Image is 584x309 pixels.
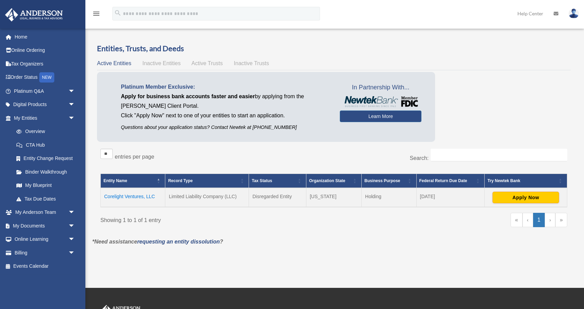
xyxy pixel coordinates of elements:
a: Learn More [340,111,421,122]
span: Organization State [309,178,345,183]
span: Record Type [168,178,193,183]
span: Inactive Entities [142,60,181,66]
a: Tax Due Dates [10,192,82,206]
em: *Need assistance ? [92,239,223,245]
a: Events Calendar [5,260,85,273]
p: by applying from the [PERSON_NAME] Client Portal. [121,92,330,111]
a: Last [555,213,567,227]
span: arrow_drop_down [68,206,82,220]
td: Disregarded Entity [249,188,306,207]
a: First [511,213,523,227]
span: Entity Name [103,178,127,183]
label: entries per page [115,154,154,160]
th: Try Newtek Bank : Activate to sort [485,174,567,188]
a: Entity Change Request [10,152,82,165]
img: Anderson Advisors Platinum Portal [3,8,65,21]
td: Corelight Ventures, LLC [101,188,165,207]
a: Binder Walkthrough [10,165,82,179]
h3: Entities, Trusts, and Deeds [97,43,571,54]
span: arrow_drop_down [68,111,82,125]
span: arrow_drop_down [68,84,82,98]
a: Platinum Q&Aarrow_drop_down [5,84,85,98]
th: Business Purpose: Activate to sort [362,174,417,188]
span: Federal Return Due Date [419,178,467,183]
span: arrow_drop_down [68,219,82,233]
p: Click "Apply Now" next to one of your entities to start an application. [121,111,330,120]
div: Try Newtek Bank [487,177,557,185]
span: Tax Status [252,178,272,183]
p: Questions about your application status? Contact Newtek at [PHONE_NUMBER] [121,123,330,132]
span: arrow_drop_down [68,233,82,247]
a: Digital Productsarrow_drop_down [5,98,85,112]
a: Overview [10,125,79,138]
span: arrow_drop_down [68,98,82,112]
span: In Partnership With... [340,82,421,93]
span: Business Purpose [364,178,400,183]
td: [DATE] [416,188,485,207]
a: My Documentsarrow_drop_down [5,219,85,233]
i: menu [92,10,100,18]
a: Next [545,213,555,227]
a: Online Ordering [5,44,85,57]
span: Inactive Trusts [234,60,269,66]
a: My Blueprint [10,179,82,192]
th: Entity Name: Activate to invert sorting [101,174,165,188]
div: Showing 1 to 1 of 1 entry [100,213,329,225]
td: Limited Liability Company (LLC) [165,188,249,207]
a: My Anderson Teamarrow_drop_down [5,206,85,219]
th: Organization State: Activate to sort [306,174,361,188]
a: menu [92,12,100,18]
a: My Entitiesarrow_drop_down [5,111,82,125]
span: arrow_drop_down [68,246,82,260]
i: search [114,9,122,17]
span: Active Trusts [192,60,223,66]
label: Search: [410,155,429,161]
span: Apply for business bank accounts faster and easier [121,93,255,99]
a: Previous [523,213,533,227]
button: Apply Now [492,192,559,203]
th: Tax Status: Activate to sort [249,174,306,188]
img: NewtekBankLogoSM.png [343,96,418,107]
div: NEW [39,72,54,83]
a: Tax Organizers [5,57,85,71]
span: Active Entities [97,60,131,66]
a: Order StatusNEW [5,71,85,85]
img: User Pic [569,9,579,18]
a: Online Learningarrow_drop_down [5,233,85,246]
a: CTA Hub [10,138,82,152]
th: Record Type: Activate to sort [165,174,249,188]
a: Billingarrow_drop_down [5,246,85,260]
p: Platinum Member Exclusive: [121,82,330,92]
a: 1 [533,213,545,227]
td: Holding [362,188,417,207]
a: requesting an entity dissolution [137,239,220,245]
td: [US_STATE] [306,188,361,207]
a: Home [5,30,85,44]
th: Federal Return Due Date: Activate to sort [416,174,485,188]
